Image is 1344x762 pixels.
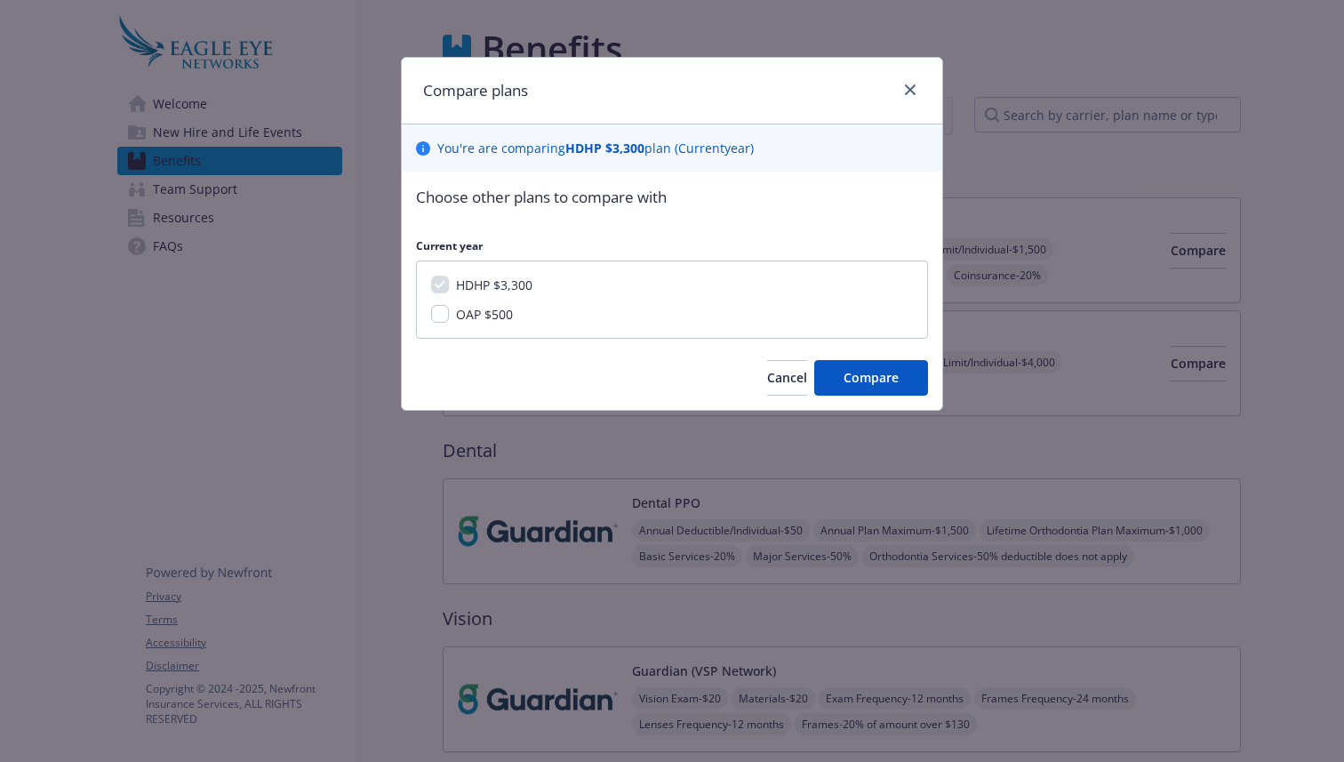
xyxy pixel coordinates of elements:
[423,79,528,102] h1: Compare plans
[416,238,928,253] p: Current year
[900,79,921,100] a: close
[416,186,928,209] p: Choose other plans to compare with
[844,369,899,386] span: Compare
[767,369,807,386] span: Cancel
[814,360,928,396] button: Compare
[456,277,532,293] span: HDHP $3,300
[437,139,754,157] p: You ' re are comparing plan ( Current year)
[767,360,807,396] button: Cancel
[456,306,513,323] span: OAP $500
[565,140,644,156] b: HDHP $3,300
